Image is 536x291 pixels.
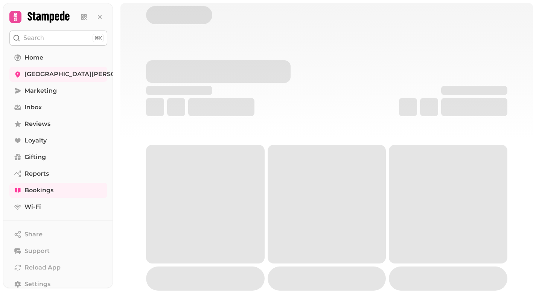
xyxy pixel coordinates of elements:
[9,116,107,132] a: Reviews
[24,247,50,256] span: Support
[9,67,107,82] a: [GEOGRAPHIC_DATA][PERSON_NAME]
[24,230,43,239] span: Share
[24,136,47,145] span: Loyalty
[24,103,42,112] span: Inbox
[9,183,107,198] a: Bookings
[9,166,107,181] a: Reports
[24,280,50,289] span: Settings
[24,119,50,129] span: Reviews
[24,202,41,211] span: Wi-Fi
[9,150,107,165] a: Gifting
[9,100,107,115] a: Inbox
[9,199,107,214] a: Wi-Fi
[9,83,107,98] a: Marketing
[9,260,107,275] button: Reload App
[24,53,43,62] span: Home
[9,227,107,242] button: Share
[9,244,107,259] button: Support
[23,34,44,43] p: Search
[9,31,107,46] button: Search⌘K
[24,153,46,162] span: Gifting
[24,263,61,272] span: Reload App
[9,50,107,65] a: Home
[24,169,49,178] span: Reports
[9,133,107,148] a: Loyalty
[93,34,104,42] div: ⌘K
[24,70,145,79] span: [GEOGRAPHIC_DATA][PERSON_NAME]
[24,186,53,195] span: Bookings
[24,86,57,95] span: Marketing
